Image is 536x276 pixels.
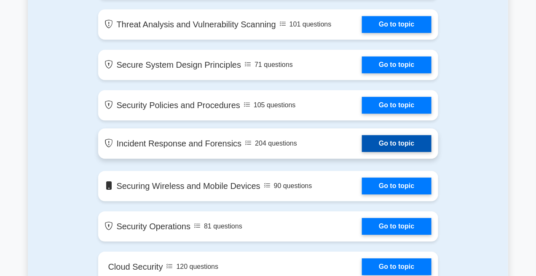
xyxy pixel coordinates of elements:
a: Go to topic [362,16,431,33]
a: Go to topic [362,56,431,73]
a: Go to topic [362,178,431,194]
a: Go to topic [362,97,431,114]
a: Go to topic [362,135,431,152]
a: Go to topic [362,218,431,235]
a: Go to topic [362,258,431,275]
